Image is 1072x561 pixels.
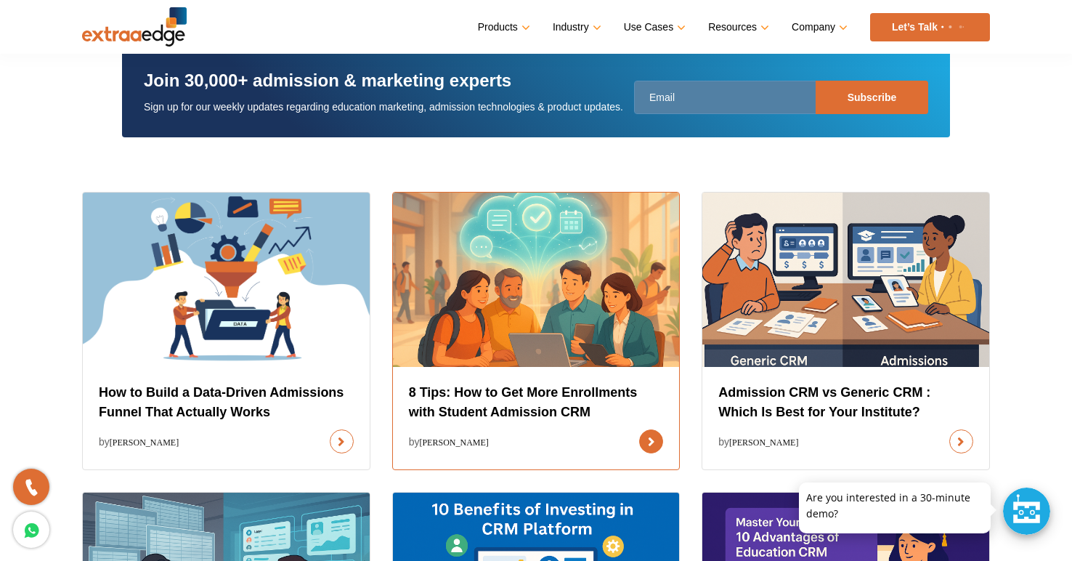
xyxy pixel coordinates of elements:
[144,98,623,116] p: Sign up for our weekly updates regarding education marketing, admission technologies & product up...
[816,81,928,114] input: Subscribe
[634,81,928,114] input: Email
[144,70,623,99] h3: Join 30,000+ admission & marketing experts
[708,17,766,38] a: Resources
[792,17,845,38] a: Company
[624,17,683,38] a: Use Cases
[478,17,527,38] a: Products
[553,17,598,38] a: Industry
[870,13,990,41] a: Let’s Talk
[1003,488,1050,535] div: Chat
